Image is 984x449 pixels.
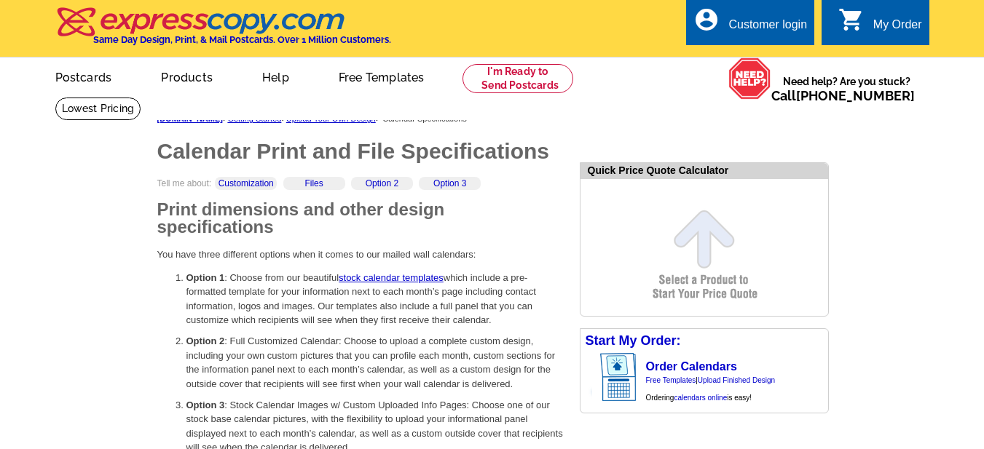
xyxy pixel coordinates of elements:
[239,59,312,93] a: Help
[315,59,448,93] a: Free Templates
[157,140,565,162] h1: Calendar Print and File Specifications
[186,400,225,410] b: Option 3
[580,353,592,401] img: background image for calendars arrow
[646,376,696,384] a: Free Templates
[728,18,807,39] div: Customer login
[693,16,807,34] a: account_circle Customer login
[304,178,323,188] a: Files
[838,16,922,34] a: shopping_cart My Order
[433,178,466,188] a: Option 3
[366,178,398,188] a: Option 2
[157,177,565,201] div: Tell me about:
[771,74,922,103] span: Need help? Are you stuck?
[55,17,391,45] a: Same Day Design, Print, & Mail Postcards. Over 1 Million Customers.
[93,34,391,45] h4: Same Day Design, Print, & Mail Postcards. Over 1 Million Customers.
[771,88,915,103] span: Call
[157,201,565,236] h2: Print dimensions and other design specifications
[339,272,444,283] a: stock calendar templates
[693,7,720,33] i: account_circle
[186,334,565,391] li: : Full Customized Calendar: Choose to upload a complete custom design, including your own custom ...
[138,59,236,93] a: Products
[728,57,771,100] img: help
[646,360,737,373] a: Order Calendars
[796,88,915,103] a: [PHONE_NUMBER]
[838,7,865,33] i: shopping_cart
[698,376,775,384] a: Upload Finished Design
[157,114,565,132] p: > > > Calendar Specifications
[580,163,828,179] div: Quick Price Quote Calculator
[186,271,565,327] li: : Choose from our beautiful which include a pre-formatted template for your information next to e...
[219,178,274,188] a: Customization
[186,335,225,346] b: Option 2
[592,353,644,401] img: calendar with custom content
[674,394,727,402] a: calendars online
[646,376,776,402] span: | Ordering is easy!
[186,272,225,283] b: Option 1
[32,59,135,93] a: Postcards
[580,329,828,353] div: Start My Order:
[873,18,922,39] div: My Order
[157,247,565,262] p: You have three different options when it comes to our mailed wall calendars:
